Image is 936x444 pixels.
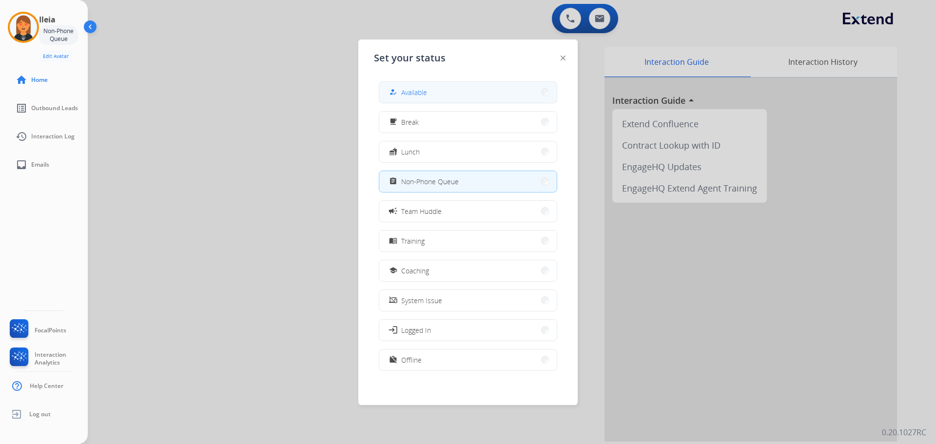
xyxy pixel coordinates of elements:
[8,319,66,342] a: FocalPoints
[379,290,557,311] button: System Issue
[389,118,397,126] mat-icon: free_breakfast
[379,171,557,192] button: Non-Phone Queue
[401,117,419,127] span: Break
[389,267,397,275] mat-icon: school
[39,51,73,62] button: Edit Avatar
[16,131,27,142] mat-icon: history
[401,236,425,246] span: Training
[379,320,557,341] button: Logged In
[39,25,78,45] div: Non-Phone Queue
[39,14,56,25] h3: Ileia
[29,410,51,418] span: Log out
[16,159,27,171] mat-icon: inbox
[389,148,397,156] mat-icon: fastfood
[401,266,429,276] span: Coaching
[31,133,75,140] span: Interaction Log
[16,102,27,114] mat-icon: list_alt
[31,104,78,112] span: Outbound Leads
[379,349,557,370] button: Offline
[388,325,398,335] mat-icon: login
[35,327,66,334] span: FocalPoints
[401,355,422,365] span: Offline
[401,147,420,157] span: Lunch
[561,56,565,60] img: close-button
[389,237,397,245] mat-icon: menu_book
[379,82,557,103] button: Available
[882,426,926,438] p: 0.20.1027RC
[389,177,397,186] mat-icon: assignment
[374,51,446,65] span: Set your status
[35,351,88,367] span: Interaction Analytics
[401,206,442,216] span: Team Huddle
[401,325,431,335] span: Logged In
[31,76,48,84] span: Home
[16,74,27,86] mat-icon: home
[379,260,557,281] button: Coaching
[379,231,557,251] button: Training
[379,201,557,222] button: Team Huddle
[10,14,37,41] img: avatar
[401,176,459,187] span: Non-Phone Queue
[389,296,397,305] mat-icon: phonelink_off
[8,347,88,370] a: Interaction Analytics
[388,206,398,216] mat-icon: campaign
[389,88,397,97] mat-icon: how_to_reg
[31,161,49,169] span: Emails
[379,141,557,162] button: Lunch
[30,382,63,390] span: Help Center
[401,295,442,306] span: System Issue
[379,112,557,133] button: Break
[401,87,427,97] span: Available
[389,356,397,364] mat-icon: work_off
